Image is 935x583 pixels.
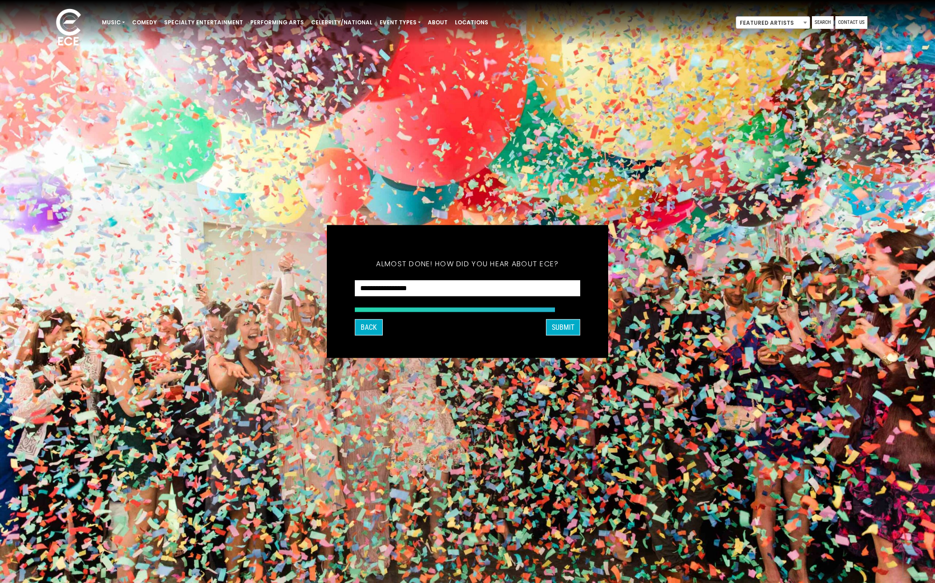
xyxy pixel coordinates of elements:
span: Featured Artists [736,16,810,29]
a: Performing Arts [247,15,307,30]
a: Music [98,15,128,30]
a: Event Types [376,15,424,30]
a: Locations [451,15,492,30]
h5: Almost done! How did you hear about ECE? [355,248,580,280]
a: Contact Us [835,16,867,29]
span: Featured Artists [736,17,810,29]
select: How did you hear about ECE [355,280,580,297]
a: Specialty Entertainment [160,15,247,30]
a: Celebrity/National [307,15,376,30]
button: SUBMIT [546,319,580,336]
a: Comedy [128,15,160,30]
img: ece_new_logo_whitev2-1.png [46,6,91,50]
a: About [424,15,451,30]
a: Search [812,16,834,29]
button: Back [355,319,383,336]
